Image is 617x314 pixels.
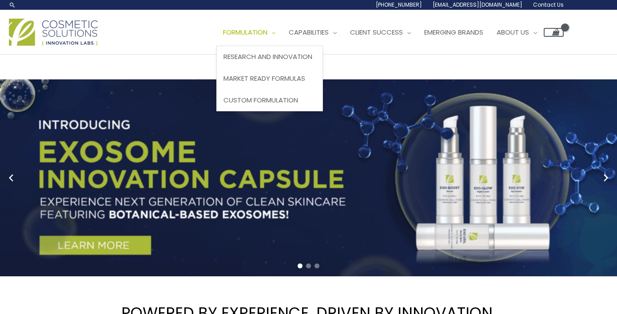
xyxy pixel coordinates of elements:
a: Client Success [343,19,418,46]
span: Go to slide 2 [306,263,311,268]
span: Capabilities [289,27,329,37]
nav: Site Navigation [210,19,564,46]
span: Go to slide 1 [298,263,303,268]
a: Custom Formulation [217,89,322,111]
span: Client Success [350,27,403,37]
span: Market Ready Formulas [223,74,305,83]
button: Next slide [599,171,613,184]
span: Go to slide 3 [314,263,319,268]
span: [PHONE_NUMBER] [376,1,422,8]
a: Emerging Brands [418,19,490,46]
a: View Shopping Cart, empty [544,28,564,37]
a: Formulation [216,19,282,46]
span: Emerging Brands [424,27,483,37]
a: Market Ready Formulas [217,68,322,90]
span: Custom Formulation [223,95,298,105]
a: Capabilities [282,19,343,46]
a: Research and Innovation [217,46,322,68]
a: Search icon link [9,1,16,8]
button: Previous slide [4,171,18,184]
span: [EMAIL_ADDRESS][DOMAIN_NAME] [433,1,522,8]
span: Research and Innovation [223,52,312,61]
img: Cosmetic Solutions Logo [9,19,98,46]
a: About Us [490,19,544,46]
span: About Us [497,27,529,37]
span: Formulation [223,27,267,37]
span: Contact Us [533,1,564,8]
